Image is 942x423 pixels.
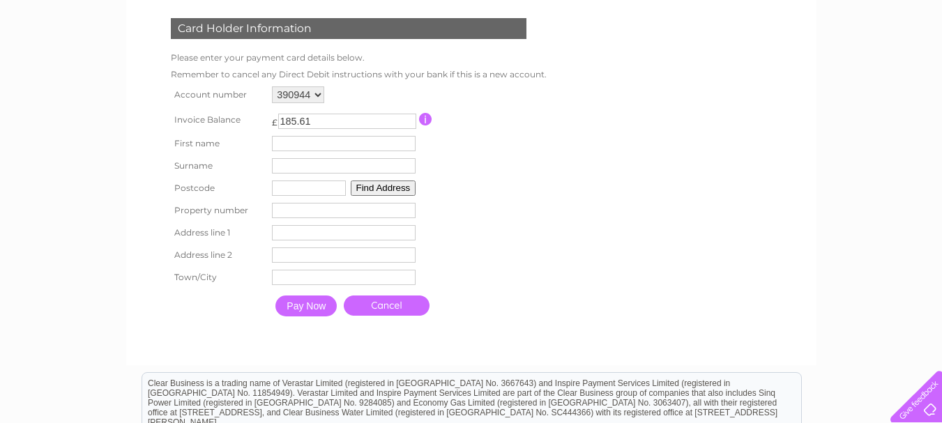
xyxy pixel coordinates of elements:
a: Blog [821,59,841,70]
a: Contact [849,59,883,70]
a: Telecoms [770,59,812,70]
a: Log out [896,59,929,70]
th: Property number [167,199,269,222]
th: Town/City [167,266,269,289]
th: Postcode [167,177,269,199]
th: Address line 2 [167,244,269,266]
td: Remember to cancel any Direct Debit instructions with your bank if this is a new account. [167,66,550,83]
th: Invoice Balance [167,107,269,132]
a: Water [697,59,723,70]
button: Find Address [351,180,416,196]
div: Clear Business is a trading name of Verastar Limited (registered in [GEOGRAPHIC_DATA] No. 3667643... [142,8,801,68]
input: Pay Now [275,295,337,316]
a: Energy [731,59,762,70]
a: Cancel [344,295,430,316]
a: 0333 014 3131 [679,7,775,24]
th: Surname [167,155,269,177]
th: First name [167,132,269,155]
td: £ [272,110,278,128]
div: Card Holder Information [171,18,526,39]
th: Address line 1 [167,222,269,244]
th: Account number [167,83,269,107]
input: Information [419,113,432,125]
td: Please enter your payment card details below. [167,49,550,66]
img: logo.png [33,36,104,79]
